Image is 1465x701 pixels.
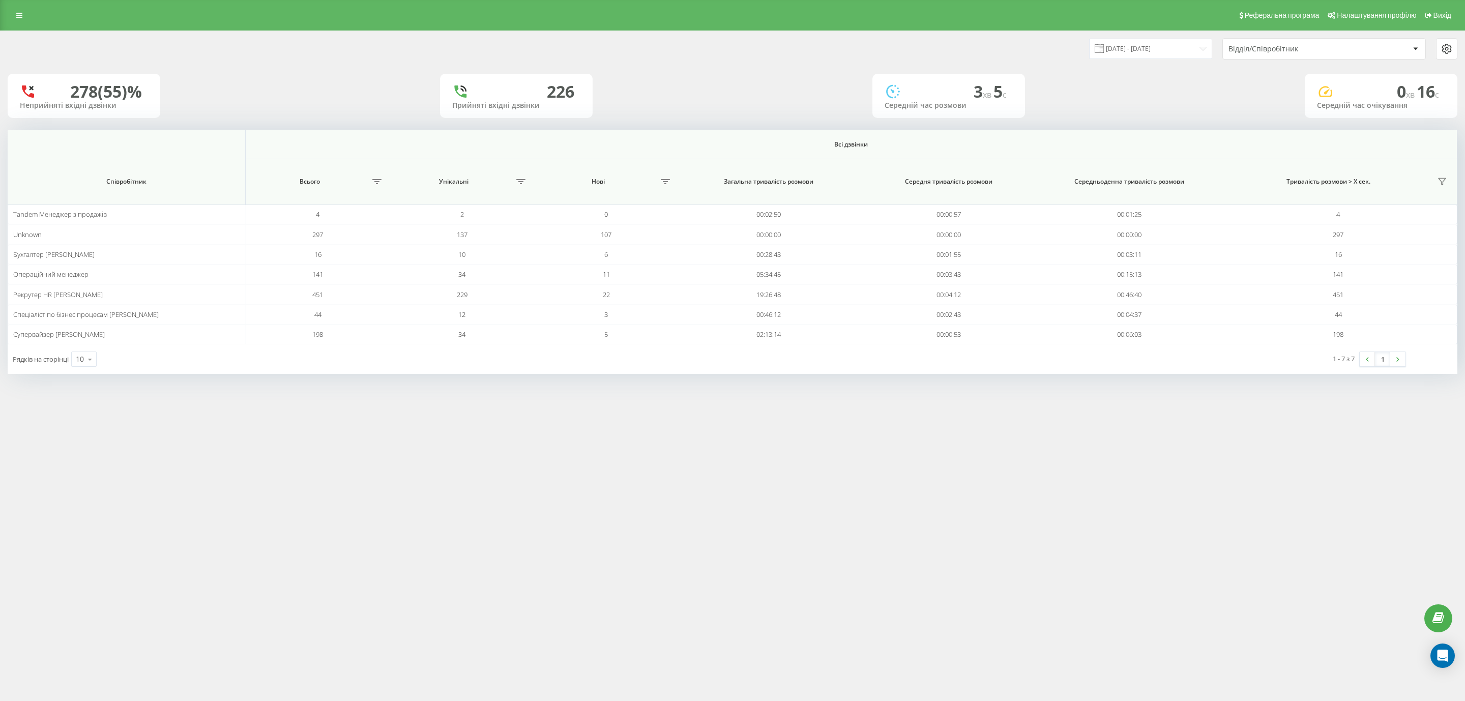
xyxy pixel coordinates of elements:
span: Унікальні [395,178,513,186]
div: 10 [76,354,84,364]
span: Всі дзвінки [311,140,1392,149]
span: 451 [1333,290,1343,299]
td: 00:00:00 [1039,224,1219,244]
td: 00:04:12 [859,284,1039,304]
td: 00:46:40 [1039,284,1219,304]
span: Середня тривалість розмови [872,178,1025,186]
span: 34 [458,270,465,279]
span: Середньоденна тривалість розмови [1052,178,1206,186]
span: 2 [460,210,464,219]
td: 19:26:48 [679,284,859,304]
td: 02:13:14 [679,325,859,344]
span: 107 [601,230,611,239]
td: 00:00:00 [679,224,859,244]
span: 44 [314,310,321,319]
span: 11 [603,270,610,279]
span: 44 [1335,310,1342,319]
td: 00:00:57 [859,205,1039,224]
a: 1 [1375,352,1390,366]
td: 00:28:43 [679,245,859,265]
div: 226 [547,82,574,101]
span: Рядків на сторінці [13,355,69,364]
span: хв [983,89,993,100]
td: 00:01:55 [859,245,1039,265]
td: 00:06:03 [1039,325,1219,344]
div: Середній час очікування [1317,101,1445,110]
span: 451 [312,290,323,299]
span: Спеціаліст по бізнес процесам [PERSON_NAME] [13,310,159,319]
span: 10 [458,250,465,259]
span: Бухгалтер [PERSON_NAME] [13,250,95,259]
span: Рекрутер HR [PERSON_NAME] [13,290,103,299]
div: 1 - 7 з 7 [1333,354,1355,364]
span: 34 [458,330,465,339]
div: Середній час розмови [885,101,1013,110]
span: 3 [974,80,993,102]
span: 3 [604,310,608,319]
span: 16 [314,250,321,259]
span: Супервайзер [PERSON_NAME] [13,330,105,339]
td: 00:04:37 [1039,305,1219,325]
div: 278 (55)% [70,82,142,101]
td: 00:03:11 [1039,245,1219,265]
span: Тривалість розмови > Х сек. [1226,178,1430,186]
span: 5 [993,80,1007,102]
span: хв [1406,89,1417,100]
td: 00:15:13 [1039,265,1219,284]
span: Реферальна програма [1245,11,1320,19]
div: Open Intercom Messenger [1430,644,1455,668]
span: Вихід [1433,11,1451,19]
span: 6 [604,250,608,259]
span: 198 [312,330,323,339]
span: 22 [603,290,610,299]
span: 137 [457,230,467,239]
span: 297 [312,230,323,239]
span: 16 [1335,250,1342,259]
td: 05:34:45 [679,265,859,284]
td: 00:01:25 [1039,205,1219,224]
span: Операційний менеджер [13,270,89,279]
div: Відділ/Співробітник [1228,45,1350,53]
span: 4 [316,210,319,219]
span: Співробітник [24,178,228,186]
span: Tandem Менеджер з продажів [13,210,107,219]
td: 00:02:43 [859,305,1039,325]
span: Налаштування профілю [1337,11,1416,19]
span: 297 [1333,230,1343,239]
span: 4 [1336,210,1340,219]
td: 00:00:00 [859,224,1039,244]
td: 00:03:43 [859,265,1039,284]
span: 0 [1397,80,1417,102]
span: 141 [312,270,323,279]
span: 5 [604,330,608,339]
td: 00:00:53 [859,325,1039,344]
span: Загальна тривалість розмови [692,178,845,186]
span: 198 [1333,330,1343,339]
td: 00:02:50 [679,205,859,224]
span: Unknown [13,230,42,239]
span: 16 [1417,80,1439,102]
span: Нові [539,178,657,186]
div: Неприйняті вхідні дзвінки [20,101,148,110]
span: Всього [251,178,369,186]
span: 229 [457,290,467,299]
span: c [1435,89,1439,100]
div: Прийняті вхідні дзвінки [452,101,580,110]
td: 00:46:12 [679,305,859,325]
span: c [1003,89,1007,100]
span: 12 [458,310,465,319]
span: 0 [604,210,608,219]
span: 141 [1333,270,1343,279]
